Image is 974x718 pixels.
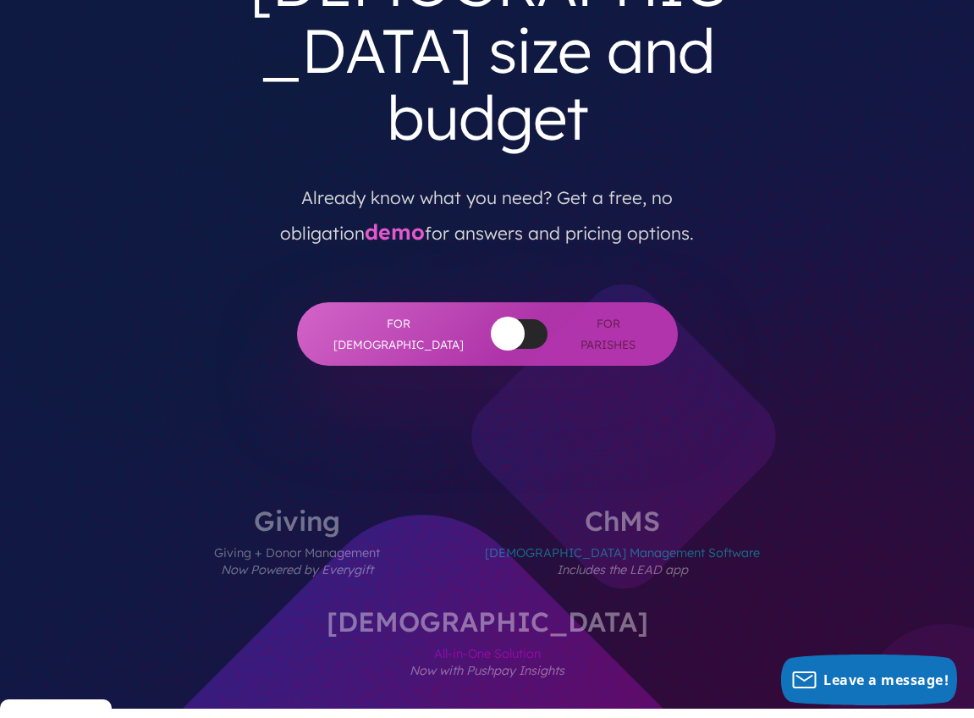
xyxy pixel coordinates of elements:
[246,165,729,251] p: Already know what you need? Get a free, no obligation for answers and pricing options.
[823,671,949,689] span: Leave a message!
[557,562,688,577] em: Includes the LEAD app
[573,313,644,355] span: For Parishes
[276,608,699,709] label: [DEMOGRAPHIC_DATA]
[327,635,648,709] span: All-in-One Solution
[434,507,811,608] label: ChMS
[331,313,466,355] span: For [DEMOGRAPHIC_DATA]
[163,507,431,608] label: Giving
[485,534,760,608] span: [DEMOGRAPHIC_DATA] Management Software
[365,218,425,245] a: demo
[781,654,957,705] button: Leave a message!
[410,663,564,678] em: Now with Pushpay Insights
[214,534,380,608] span: Giving + Donor Management
[221,562,373,577] em: Now Powered by Everygift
